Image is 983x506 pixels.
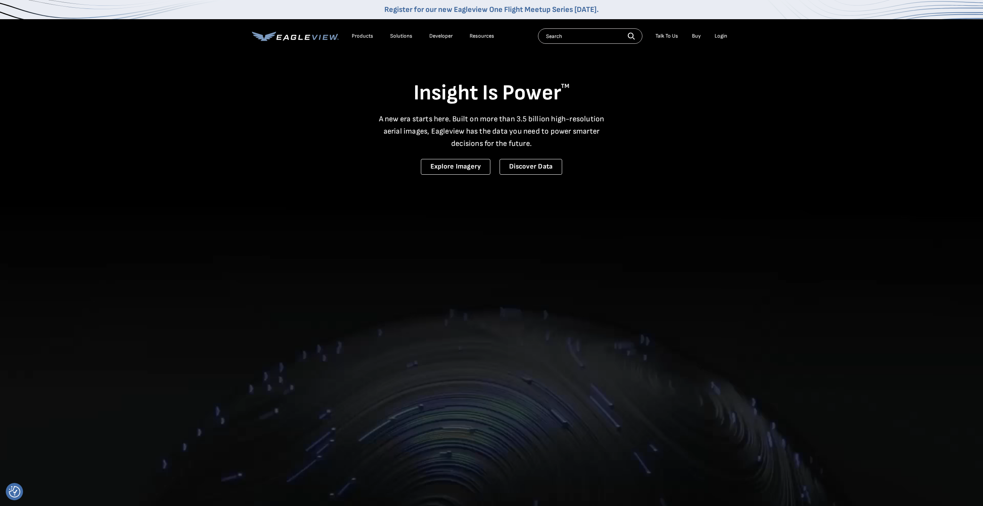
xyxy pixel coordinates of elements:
img: Revisit consent button [9,486,20,498]
div: Solutions [390,33,412,40]
div: Login [715,33,727,40]
input: Search [538,28,642,44]
div: Resources [470,33,494,40]
a: Explore Imagery [421,159,491,175]
div: Talk To Us [655,33,678,40]
a: Buy [692,33,701,40]
button: Consent Preferences [9,486,20,498]
sup: TM [561,83,569,90]
a: Developer [429,33,453,40]
a: Register for our new Eagleview One Flight Meetup Series [DATE]. [384,5,599,14]
div: Products [352,33,373,40]
h1: Insight Is Power [252,80,731,107]
p: A new era starts here. Built on more than 3.5 billion high-resolution aerial images, Eagleview ha... [374,113,609,150]
a: Discover Data [500,159,562,175]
